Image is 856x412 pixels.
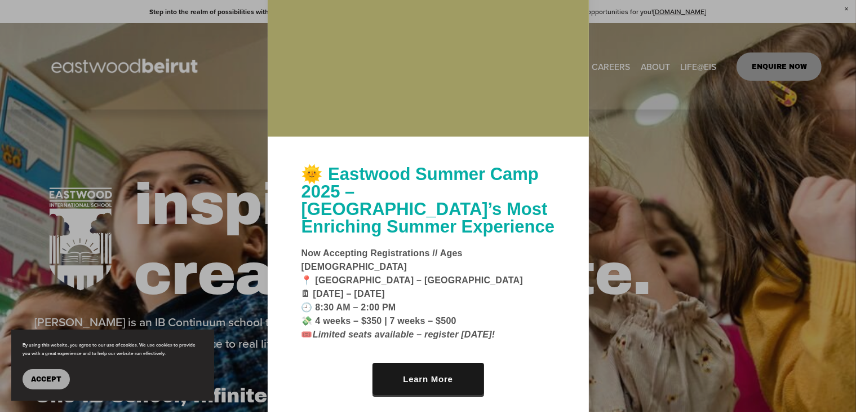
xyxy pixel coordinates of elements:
h1: 🌞 Eastwood Summer Camp 2025 – [GEOGRAPHIC_DATA]’s Most Enriching Summer Experience [301,165,555,235]
section: Cookie banner [11,330,214,401]
span: Accept [31,375,61,383]
p: By using this website, you agree to our use of cookies. We use cookies to provide you with a grea... [23,341,203,358]
em: Limited seats available – register [DATE]! [313,330,495,339]
strong: Now Accepting Registrations // Ages [DEMOGRAPHIC_DATA] 📍 [GEOGRAPHIC_DATA] – [GEOGRAPHIC_DATA] 🗓 ... [301,248,524,339]
button: Accept [23,369,70,389]
a: Learn More [372,363,484,395]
